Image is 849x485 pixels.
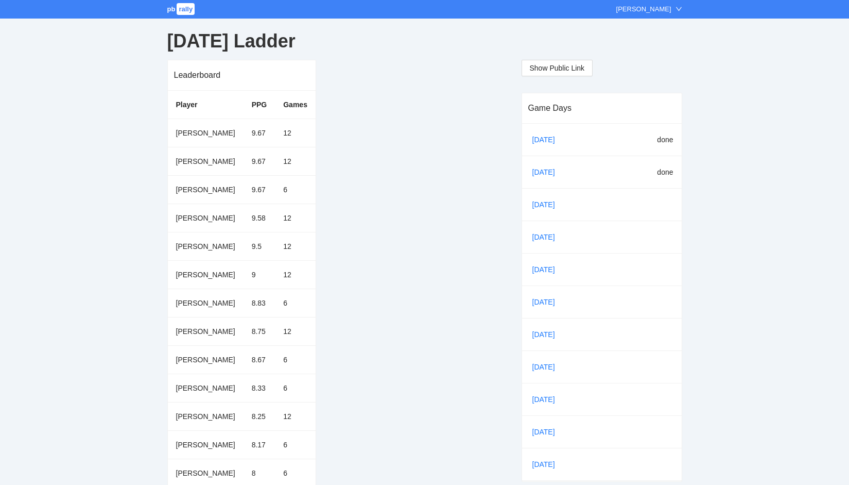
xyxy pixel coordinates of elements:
[275,260,316,289] td: 12
[530,262,565,277] a: [DATE]
[522,60,593,76] button: Show Public Link
[168,232,244,260] td: [PERSON_NAME]
[244,260,275,289] td: 9
[168,402,244,430] td: [PERSON_NAME]
[244,204,275,232] td: 9.58
[244,374,275,402] td: 8.33
[168,345,244,374] td: [PERSON_NAME]
[275,345,316,374] td: 6
[244,232,275,260] td: 9.5
[275,204,316,232] td: 12
[275,232,316,260] td: 12
[168,119,244,147] td: [PERSON_NAME]
[168,289,244,317] td: [PERSON_NAME]
[244,317,275,345] td: 8.75
[168,175,244,204] td: [PERSON_NAME]
[530,229,565,245] a: [DATE]
[244,430,275,459] td: 8.17
[530,294,565,310] a: [DATE]
[530,62,585,74] span: Show Public Link
[275,147,316,175] td: 12
[168,204,244,232] td: [PERSON_NAME]
[530,197,565,212] a: [DATE]
[252,99,267,110] div: PPG
[616,4,671,14] div: [PERSON_NAME]
[275,289,316,317] td: 6
[167,23,682,60] div: [DATE] Ladder
[275,430,316,459] td: 6
[244,175,275,204] td: 9.67
[530,359,565,375] a: [DATE]
[244,147,275,175] td: 9.67
[244,289,275,317] td: 8.83
[244,119,275,147] td: 9.67
[275,402,316,430] td: 12
[244,345,275,374] td: 8.67
[275,175,316,204] td: 6
[176,99,235,110] div: Player
[167,5,176,13] span: pb
[675,6,682,12] span: down
[174,60,309,90] div: Leaderboard
[168,430,244,459] td: [PERSON_NAME]
[244,402,275,430] td: 8.25
[530,164,565,180] a: [DATE]
[528,93,675,123] div: Game Days
[168,317,244,345] td: [PERSON_NAME]
[275,317,316,345] td: 12
[530,457,565,472] a: [DATE]
[620,156,682,188] td: done
[177,3,195,15] span: rally
[275,119,316,147] td: 12
[530,424,565,440] a: [DATE]
[168,374,244,402] td: [PERSON_NAME]
[530,132,565,147] a: [DATE]
[275,374,316,402] td: 6
[167,5,197,13] a: pbrally
[620,124,682,156] td: done
[168,260,244,289] td: [PERSON_NAME]
[530,392,565,407] a: [DATE]
[283,99,307,110] div: Games
[530,327,565,342] a: [DATE]
[168,147,244,175] td: [PERSON_NAME]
